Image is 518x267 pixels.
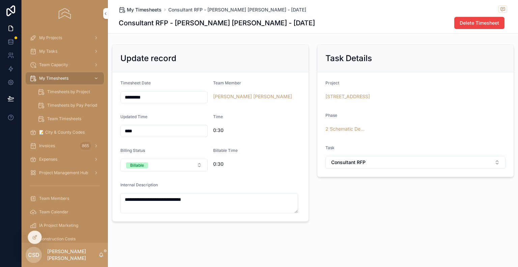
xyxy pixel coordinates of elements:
[454,17,505,29] button: Delete Timesheet
[39,130,85,135] span: 📝 City & County Codes
[325,126,367,132] a: 2 Schematic Design (SD)
[119,6,162,13] a: My Timesheets
[26,59,104,71] a: Team Capacity
[39,76,68,81] span: My Timesheets
[213,127,300,134] span: 0:30
[120,182,158,187] span: Internal Description
[120,53,176,64] h2: Update record
[26,206,104,218] a: Team Calendar
[28,251,39,259] span: CSD
[39,49,57,54] span: My Tasks
[47,116,81,122] span: Team Timesheets
[26,233,104,245] a: Construction Costs
[39,143,55,149] span: Invoices
[47,248,98,262] p: [PERSON_NAME] [PERSON_NAME]
[331,159,366,166] span: Consultant RFP
[26,140,104,152] a: Invoices865
[22,27,108,243] div: scrollable content
[325,93,370,100] a: [STREET_ADDRESS]
[168,6,306,13] a: Consultant RFP - [PERSON_NAME] [PERSON_NAME] - [DATE]
[26,72,104,84] a: My Timesheets
[47,103,97,108] span: Timesheets by Pay Period
[39,196,69,201] span: Team Members
[325,113,337,118] span: Phase
[59,8,70,19] img: App logo
[39,170,88,176] span: Project Management Hub
[26,45,104,57] a: My Tasks
[39,236,76,242] span: Construction Costs
[213,161,300,167] span: 0:30
[26,126,104,138] a: 📝 City & County Codes
[26,167,104,179] a: Project Management Hub
[130,162,144,168] div: Billable
[325,145,335,150] span: Task
[325,156,506,169] button: Select Button
[34,86,104,98] a: Timesheets by Project
[39,223,78,228] span: IA Project Marketing
[325,53,372,64] h2: Task Details
[213,80,241,85] span: Team Member
[34,113,104,125] a: Team Timesheets
[26,219,104,232] a: IA Project Marketing
[120,114,147,119] span: Updated Time
[39,209,68,215] span: Team Calendar
[213,114,223,119] span: Time
[39,62,68,68] span: Team Capacity
[460,20,499,26] span: Delete Timesheet
[325,80,339,85] span: Project
[39,35,62,41] span: My Projects
[26,192,104,205] a: Team Members
[26,32,104,44] a: My Projects
[213,93,292,100] a: [PERSON_NAME] [PERSON_NAME]
[47,89,90,95] span: Timesheets by Project
[39,157,57,162] span: Expenses
[120,148,145,153] span: Billing Status
[213,148,238,153] span: Billable Time
[119,18,315,28] h1: Consultant RFP - [PERSON_NAME] [PERSON_NAME] - [DATE]
[120,80,151,85] span: Timesheet Date
[80,142,91,150] div: 865
[34,99,104,111] a: Timesheets by Pay Period
[26,153,104,165] a: Expenses
[127,6,162,13] span: My Timesheets
[120,159,208,171] button: Select Button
